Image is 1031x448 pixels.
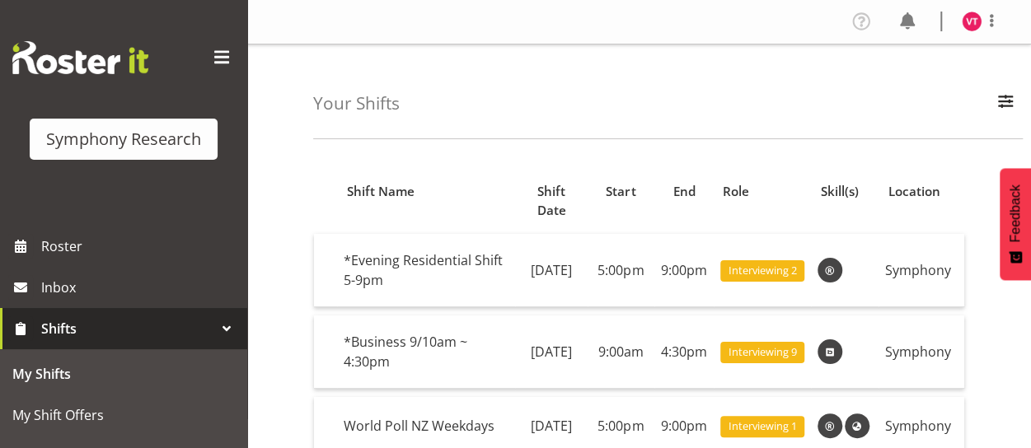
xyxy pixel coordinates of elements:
td: Symphony [879,315,964,389]
span: End [672,182,695,201]
td: Symphony [879,234,964,307]
td: *Evening Residential Shift 5-9pm [337,234,515,307]
img: vala-tone11405.jpg [962,12,982,31]
span: Skill(s) [820,182,858,201]
td: [DATE] [515,315,588,389]
div: Symphony Research [46,127,201,152]
span: Interviewing 1 [728,418,796,434]
span: Shift Date [525,182,579,220]
td: 9:00pm [654,234,714,307]
span: Roster [41,234,239,259]
span: My Shift Offers [12,403,235,427]
span: My Shifts [12,362,235,386]
h4: Your Shifts [313,94,400,113]
img: Rosterit website logo [12,41,148,74]
td: 9:00am [588,315,654,389]
span: Location [888,182,940,201]
a: My Shifts [4,353,243,394]
span: Inbox [41,275,239,300]
span: Shifts [41,316,214,341]
a: My Shift Offers [4,394,243,436]
span: Start [606,182,635,201]
span: Shift Name [346,182,414,201]
td: 5:00pm [588,234,654,307]
td: [DATE] [515,234,588,307]
span: Role [723,182,749,201]
span: Interviewing 9 [728,344,796,360]
td: *Business 9/10am ~ 4:30pm [337,315,515,389]
span: Interviewing 2 [728,263,796,278]
span: Feedback [1008,184,1023,242]
button: Filter Employees [988,86,1023,122]
button: Feedback - Show survey [1000,168,1031,280]
td: 4:30pm [654,315,714,389]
